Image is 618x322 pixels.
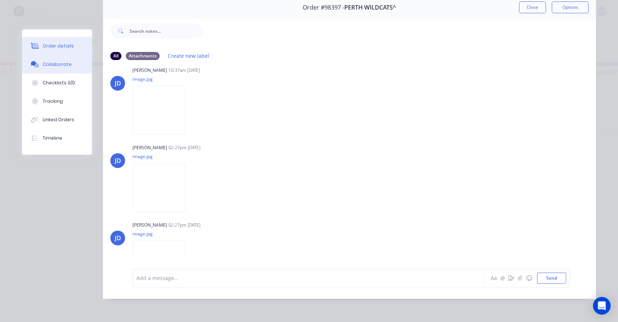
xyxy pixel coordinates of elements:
[303,4,344,11] span: Order #98397 -
[43,80,75,86] div: Checklists 0/0
[132,67,167,74] div: [PERSON_NAME]
[43,98,63,105] div: Tracking
[22,129,92,147] button: Timeline
[132,76,193,82] p: image.jpg
[110,52,121,60] div: All
[43,116,74,123] div: Linked Orders
[115,79,121,88] div: JD
[168,144,200,151] div: 02:27pm [DATE]
[132,222,167,228] div: [PERSON_NAME]
[22,37,92,55] button: Order details
[22,55,92,74] button: Collaborate
[22,92,92,111] button: Tracking
[43,135,62,141] div: Timeline
[519,1,546,13] button: Close
[115,234,121,242] div: JD
[43,61,72,68] div: Collaborate
[43,43,74,49] div: Order details
[344,4,396,11] span: PERTH WILDCATS^
[129,24,202,38] input: Search notes...
[126,52,160,60] div: Attachments
[132,153,193,160] p: image.jpg
[22,74,92,92] button: Checklists 0/0
[115,156,121,165] div: JD
[168,222,200,228] div: 02:27pm [DATE]
[498,274,507,283] button: @
[22,111,92,129] button: Linked Orders
[489,274,498,283] button: Aa
[525,274,533,283] button: ☺
[164,51,213,61] button: Create new label
[593,297,611,315] div: Open Intercom Messenger
[537,273,566,284] button: Send
[168,67,200,74] div: 10:37am [DATE]
[552,1,589,13] button: Options
[132,231,193,237] p: image.jpg
[132,144,167,151] div: [PERSON_NAME]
